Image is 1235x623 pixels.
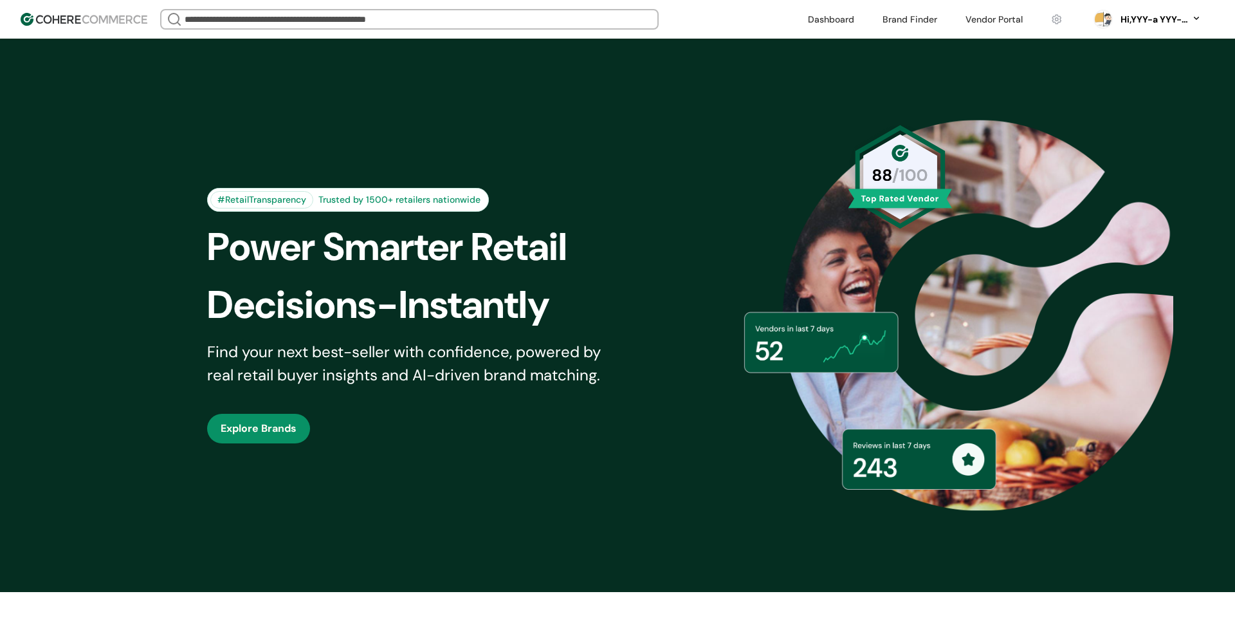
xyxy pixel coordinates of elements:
[210,191,313,209] div: #RetailTransparency
[1118,13,1189,26] div: Hi, YYY-a YYY-aa
[1118,13,1202,26] button: Hi,YYY-a YYY-aa
[21,13,147,26] img: Cohere Logo
[1093,10,1113,29] svg: 0 percent
[207,340,617,387] div: Find your next best-seller with confidence, powered by real retail buyer insights and AI-driven b...
[313,193,486,207] div: Trusted by 1500+ retailers nationwide
[207,414,310,443] button: Explore Brands
[207,218,639,276] div: Power Smarter Retail
[207,276,639,334] div: Decisions-Instantly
